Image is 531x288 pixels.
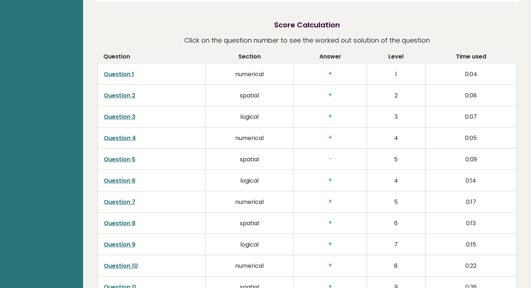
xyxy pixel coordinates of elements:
td: logical [206,170,294,191]
td: spatial [206,149,294,170]
td: numerical [206,127,294,149]
h2: Score Calculation [274,19,340,30]
a: Question 9 [104,240,135,249]
h3: + [299,113,361,120]
p: Click on the question number to see the worked out solution of the question [184,34,430,47]
a: Question 3 [104,113,135,121]
a: Question 2 [104,91,135,100]
td: 4 [367,127,425,149]
td: 0:15 [425,234,517,255]
td: 0:08 [425,85,517,106]
th: Question [98,52,206,64]
td: 0:05 [425,127,517,149]
td: 4 [367,170,425,191]
td: numerical [206,64,294,85]
td: logical [206,234,294,255]
td: 8 [367,255,425,276]
td: 3 [367,106,425,127]
td: 5 [367,191,425,213]
a: Question 8 [104,219,135,227]
td: 7 [367,234,425,255]
a: Question 1 [104,70,134,78]
a: Question 4 [104,134,136,142]
a: Question 10 [104,262,138,270]
th: Level [367,52,425,64]
a: Question 6 [104,176,135,185]
td: spatial [206,85,294,106]
td: 0:09 [425,149,517,170]
td: logical [206,106,294,127]
h3: + [299,134,361,141]
th: Answer [294,52,367,64]
td: 5 [367,149,425,170]
h3: + [299,91,361,99]
td: 2 [367,85,425,106]
h3: + [299,198,361,205]
th: Section [206,52,294,64]
td: 6 [367,213,425,234]
td: 0:07 [425,106,517,127]
h3: + [299,219,361,227]
td: numerical [206,191,294,213]
h3: - [299,155,361,163]
td: 1 [367,64,425,85]
h3: + [299,262,361,269]
td: 0:04 [425,64,517,85]
th: Time used [425,52,517,64]
td: 0:22 [425,255,517,276]
td: numerical [206,255,294,276]
h3: + [299,240,361,248]
td: 0:17 [425,191,517,213]
a: Question 5 [104,155,135,163]
a: Question 7 [104,198,135,206]
td: 0:14 [425,170,517,191]
td: spatial [206,213,294,234]
h3: + [299,70,361,78]
td: 0:13 [425,213,517,234]
h3: + [299,176,361,184]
